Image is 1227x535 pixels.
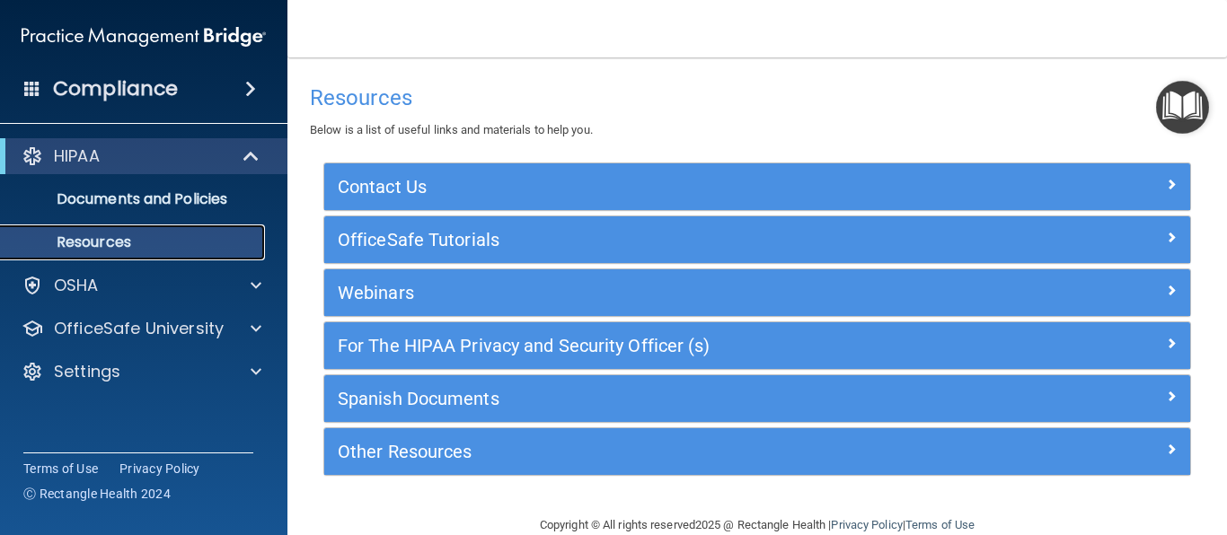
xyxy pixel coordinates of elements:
a: OfficeSafe University [22,318,261,339]
button: Open Resource Center [1156,81,1209,134]
a: Spanish Documents [338,384,1177,413]
p: OfficeSafe University [54,318,224,339]
p: HIPAA [54,145,100,167]
h5: OfficeSafe Tutorials [338,230,960,250]
a: Contact Us [338,172,1177,201]
p: Documents and Policies [12,190,257,208]
h5: Webinars [338,283,960,303]
h5: Spanish Documents [338,389,960,408]
h5: Other Resources [338,442,960,461]
a: Privacy Policy [119,460,200,478]
a: OSHA [22,275,261,296]
a: Settings [22,361,261,382]
p: OSHA [54,275,99,296]
a: HIPAA [22,145,260,167]
a: OfficeSafe Tutorials [338,225,1177,254]
h4: Compliance [53,76,178,101]
span: Ⓒ Rectangle Health 2024 [23,485,171,503]
a: Terms of Use [905,518,975,531]
a: Other Resources [338,437,1177,466]
p: Settings [54,361,120,382]
img: PMB logo [22,19,266,55]
a: Webinars [338,278,1177,307]
span: Below is a list of useful links and materials to help you. [310,123,593,136]
h4: Resources [310,86,1205,110]
a: For The HIPAA Privacy and Security Officer (s) [338,331,1177,360]
a: Privacy Policy [831,518,902,531]
a: Terms of Use [23,460,98,478]
h5: For The HIPAA Privacy and Security Officer (s) [338,336,960,355]
h5: Contact Us [338,177,960,197]
p: Resources [12,233,257,251]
